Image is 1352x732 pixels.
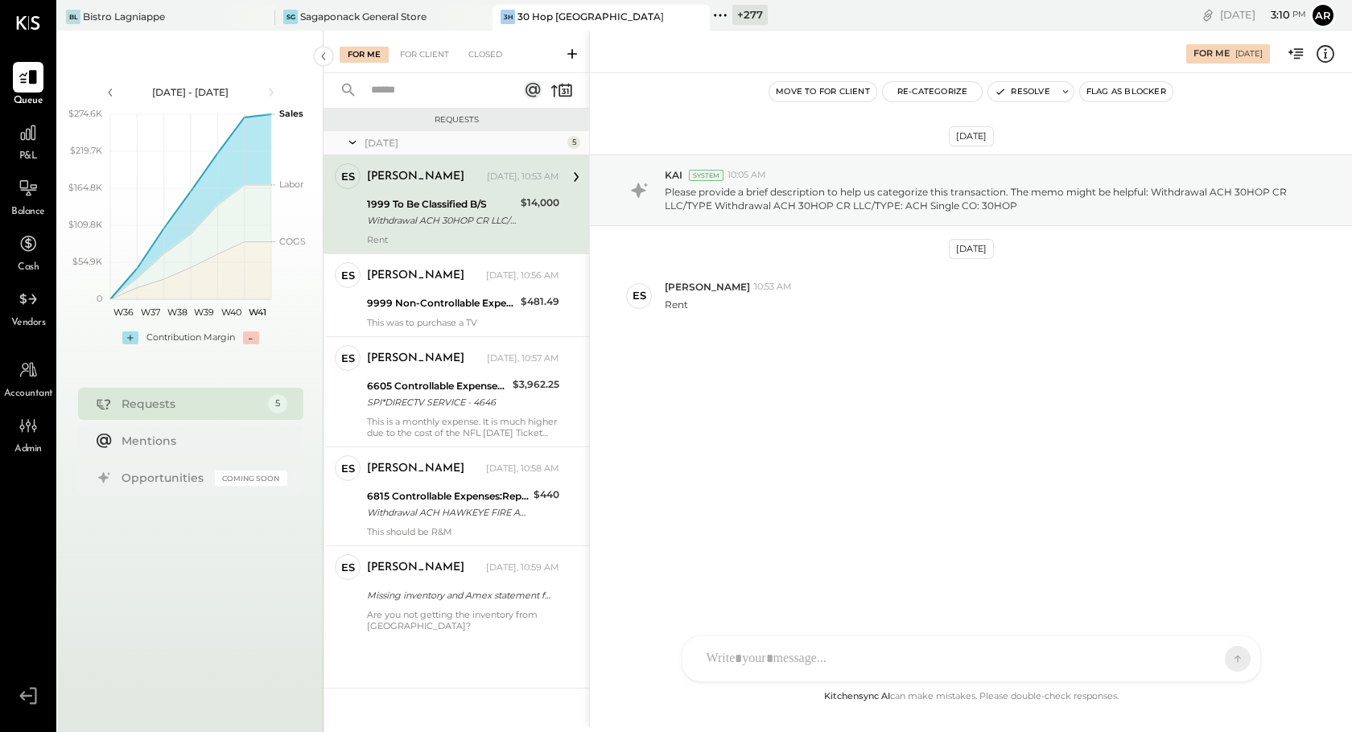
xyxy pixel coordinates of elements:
[665,298,688,311] p: Rent
[367,351,464,367] div: [PERSON_NAME]
[268,394,287,413] div: 5
[279,236,306,247] text: COGS
[167,306,187,318] text: W38
[341,560,355,575] div: ES
[486,463,559,475] div: [DATE], 10:58 AM
[243,331,259,344] div: -
[14,94,43,109] span: Queue
[122,470,207,486] div: Opportunities
[521,294,559,310] div: $481.49
[1310,2,1336,28] button: Ar
[68,182,102,193] text: $164.8K
[341,461,355,476] div: ES
[367,196,516,212] div: 1999 To Be Classified B/S
[517,10,664,23] div: 30 Hop [GEOGRAPHIC_DATA]
[66,10,80,24] div: BL
[367,488,529,504] div: 6815 Controllable Expenses:Repairs & Maintenance:Repair & Maintenance, Facility
[113,306,134,318] text: W36
[949,239,994,259] div: [DATE]
[68,219,102,230] text: $109.8K
[1,355,56,401] a: Accountant
[1,410,56,457] a: Admin
[68,108,102,119] text: $274.6K
[1,284,56,331] a: Vendors
[689,170,723,181] div: System
[487,171,559,183] div: [DATE], 10:53 AM
[367,560,464,576] div: [PERSON_NAME]
[988,82,1056,101] button: Resolve
[341,169,355,184] div: ES
[1,62,56,109] a: Queue
[521,195,559,211] div: $14,000
[513,376,559,393] div: $3,962.25
[1,173,56,220] a: Balance
[754,281,792,294] span: 10:53 AM
[1080,82,1173,101] button: Flag as Blocker
[14,442,42,457] span: Admin
[534,487,559,503] div: $440
[1235,48,1263,60] div: [DATE]
[732,5,768,25] div: + 277
[11,316,46,331] span: Vendors
[367,234,559,245] div: Rent
[501,10,515,24] div: 3H
[665,168,682,182] span: KAI
[367,212,516,228] div: Withdrawal ACH 30HOP CR LLC/TYPE Withdrawal ACH 30HOP CR LLC/TYPE: ACH Single CO: 30HOP
[367,526,559,537] div: This should be R&M
[486,561,559,574] div: [DATE], 10:59 AM
[122,396,260,412] div: Requests
[70,145,102,156] text: $219.7K
[367,268,464,284] div: [PERSON_NAME]
[633,288,646,303] div: ES
[367,461,464,477] div: [PERSON_NAME]
[1193,47,1230,60] div: For Me
[769,82,876,101] button: Move to for client
[487,352,559,365] div: [DATE], 10:57 AM
[279,108,303,119] text: Sales
[367,378,508,394] div: 6605 Controllable Expenses:General & Administrative Expenses:Phone and Internet
[883,82,983,101] button: Re-Categorize
[367,295,516,311] div: 9999 Non-Controllable Expenses:Other Income and Expenses:To Be Classified P&L
[83,10,165,23] div: Bistro Lagniappe
[341,351,355,366] div: ES
[367,609,559,631] div: Are you not getting the inventory from [GEOGRAPHIC_DATA]?
[215,471,287,486] div: Coming Soon
[300,10,427,23] div: Sagaponack General Store
[122,331,138,344] div: +
[1,117,56,164] a: P&L
[4,387,53,401] span: Accountant
[367,394,508,410] div: SPI*DIRECTV SERVICE - 4646
[460,47,510,63] div: Closed
[341,268,355,283] div: ES
[283,10,298,24] div: SG
[97,293,102,304] text: 0
[728,169,766,182] span: 10:05 AM
[194,306,214,318] text: W39
[392,47,457,63] div: For Client
[221,306,241,318] text: W40
[367,504,529,520] div: Withdrawal ACH HAWKEYE FIRE AND/ Withdrawal ACH HAWKEYE FIRE AND/TYPE: SALE CO: HAWKEYE
[249,306,266,318] text: W41
[72,256,102,267] text: $54.9K
[665,280,750,294] span: [PERSON_NAME]
[949,126,994,146] div: [DATE]
[367,587,554,603] div: Missing inventory and Amex statement for P09.25
[279,179,303,190] text: Labor
[11,205,45,220] span: Balance
[367,317,559,328] div: This was to purchase a TV
[1,228,56,275] a: Cash
[367,169,464,185] div: [PERSON_NAME]
[122,85,259,99] div: [DATE] - [DATE]
[141,306,160,318] text: W37
[146,331,235,344] div: Contribution Margin
[486,269,559,282] div: [DATE], 10:56 AM
[365,136,563,150] div: [DATE]
[1220,7,1306,23] div: [DATE]
[340,47,389,63] div: For Me
[19,150,38,164] span: P&L
[665,185,1305,212] p: Please provide a brief description to help us categorize this transaction. The memo might be help...
[1200,6,1216,23] div: copy link
[18,261,39,275] span: Cash
[332,114,581,125] div: Requests
[367,416,559,438] div: This is a monthly expense. It is much higher due to the cost of the NFL [DATE] Ticket subscription.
